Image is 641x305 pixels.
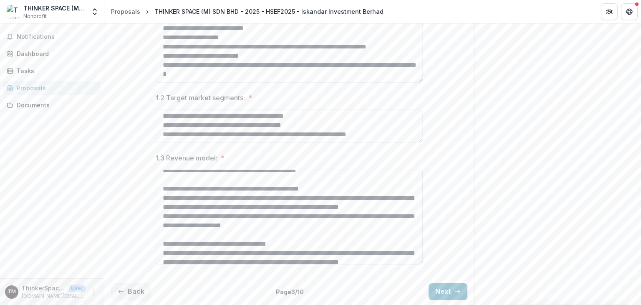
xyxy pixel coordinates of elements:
a: Dashboard [3,47,101,61]
p: Page 3 / 10 [276,287,304,296]
nav: breadcrumb [108,5,387,18]
button: Get Help [621,3,638,20]
a: Tasks [3,64,101,78]
p: 1.3 Revenue model: [156,153,217,163]
span: Nonprofit [23,13,47,20]
a: Proposals [108,5,144,18]
div: Dashboard [17,49,94,58]
button: More [89,287,99,297]
div: Tasks [17,66,94,75]
button: Back [111,283,151,300]
div: ThinkerSpace Malaysia [8,289,16,295]
p: ThinkerSpace [GEOGRAPHIC_DATA] [22,284,65,292]
p: 1.2 Target market segments: [156,93,245,103]
button: Notifications [3,30,101,43]
button: Partners [601,3,618,20]
img: THINKER SPACE (M) SDN BHD [7,5,20,18]
div: THINKER SPACE (M) SDN BHD [23,4,86,13]
div: Proposals [111,7,140,16]
div: Proposals [17,84,94,92]
div: Documents [17,101,94,109]
button: Next [429,283,467,300]
a: Documents [3,98,101,112]
div: THINKER SPACE (M) SDN BHD - 2025 - HSEF2025 - Iskandar Investment Berhad [154,7,384,16]
p: [DOMAIN_NAME][EMAIL_ADDRESS][DOMAIN_NAME] [22,292,86,300]
span: Notifications [17,33,97,41]
a: Proposals [3,81,101,95]
button: Open entity switcher [89,3,101,20]
p: User [68,285,86,292]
